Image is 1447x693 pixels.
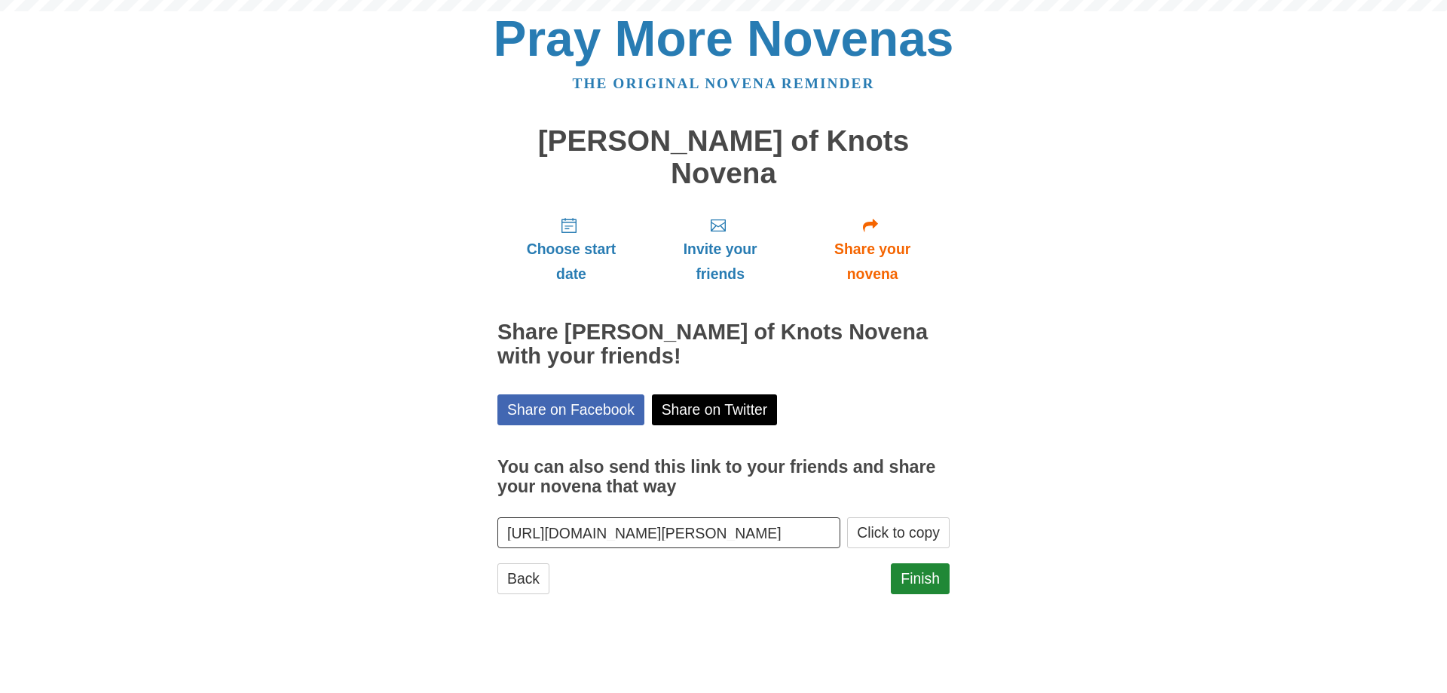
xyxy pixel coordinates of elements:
a: Share on Twitter [652,394,778,425]
a: Choose start date [497,204,645,294]
a: Back [497,563,549,594]
a: Invite your friends [645,204,795,294]
h1: [PERSON_NAME] of Knots Novena [497,125,950,189]
h2: Share [PERSON_NAME] of Knots Novena with your friends! [497,320,950,369]
a: Share on Facebook [497,394,644,425]
a: The original novena reminder [573,75,875,91]
h3: You can also send this link to your friends and share your novena that way [497,458,950,496]
a: Share your novena [795,204,950,294]
button: Click to copy [847,517,950,548]
a: Finish [891,563,950,594]
span: Choose start date [512,237,630,287]
span: Share your novena [810,237,935,287]
a: Pray More Novenas [494,11,954,66]
span: Invite your friends [660,237,780,287]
